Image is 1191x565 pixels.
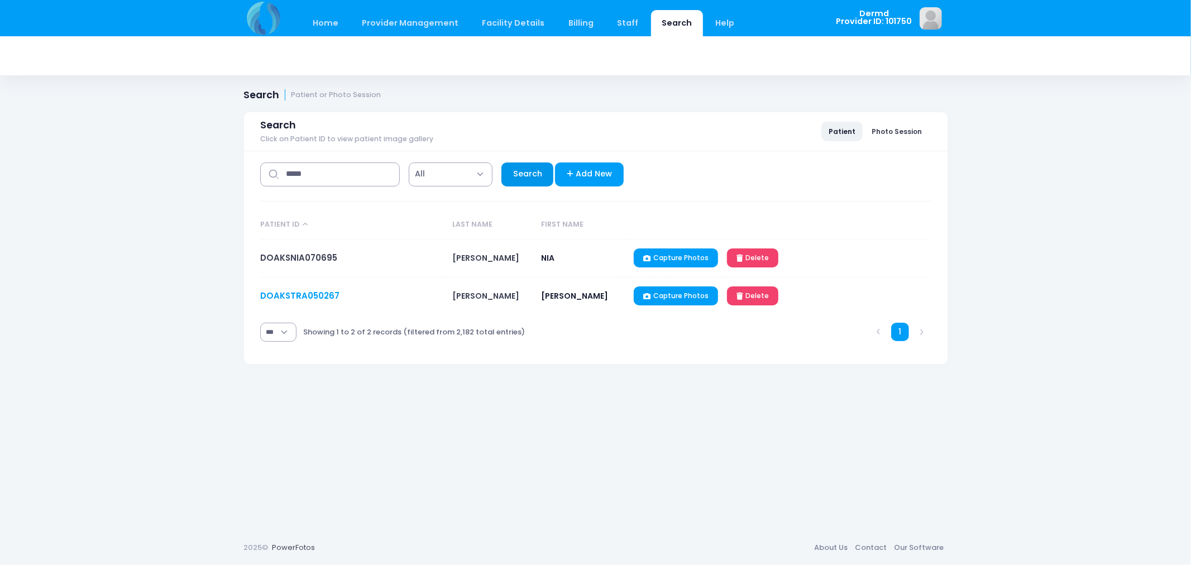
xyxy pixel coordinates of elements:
[852,538,891,558] a: Contact
[501,162,553,186] a: Search
[891,538,948,558] a: Our Software
[705,10,745,36] a: Help
[304,319,525,345] div: Showing 1 to 2 of 2 records (filtered from 2,182 total entries)
[244,542,269,553] span: 2025©
[272,542,315,553] a: PowerFotos
[891,323,910,341] a: 1
[409,162,492,186] span: All
[920,7,942,30] img: image
[260,252,337,264] a: DOAKSNIA070695
[453,290,520,301] span: [PERSON_NAME]
[606,10,649,36] a: Staff
[260,210,447,240] th: Patient ID: activate to sort column descending
[727,286,778,305] a: Delete
[260,290,339,301] a: DOAKSTRA050267
[447,210,536,240] th: Last Name: activate to sort column ascending
[453,252,520,264] span: [PERSON_NAME]
[291,91,381,99] small: Patient or Photo Session
[415,168,425,180] span: All
[651,10,703,36] a: Search
[811,538,852,558] a: About Us
[351,10,470,36] a: Provider Management
[836,9,912,26] span: Dermd Provider ID: 101750
[557,10,604,36] a: Billing
[536,210,629,240] th: First Name: activate to sort column ascending
[634,248,718,267] a: Capture Photos
[260,119,296,131] span: Search
[541,290,608,301] span: [PERSON_NAME]
[541,252,554,264] span: NIA
[727,248,778,267] a: Delete
[302,10,350,36] a: Home
[244,89,381,101] h1: Search
[260,135,433,143] span: Click on Patient ID to view patient image gallery
[555,162,624,186] a: Add New
[821,122,863,141] a: Patient
[634,286,718,305] a: Capture Photos
[471,10,556,36] a: Facility Details
[864,122,929,141] a: Photo Session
